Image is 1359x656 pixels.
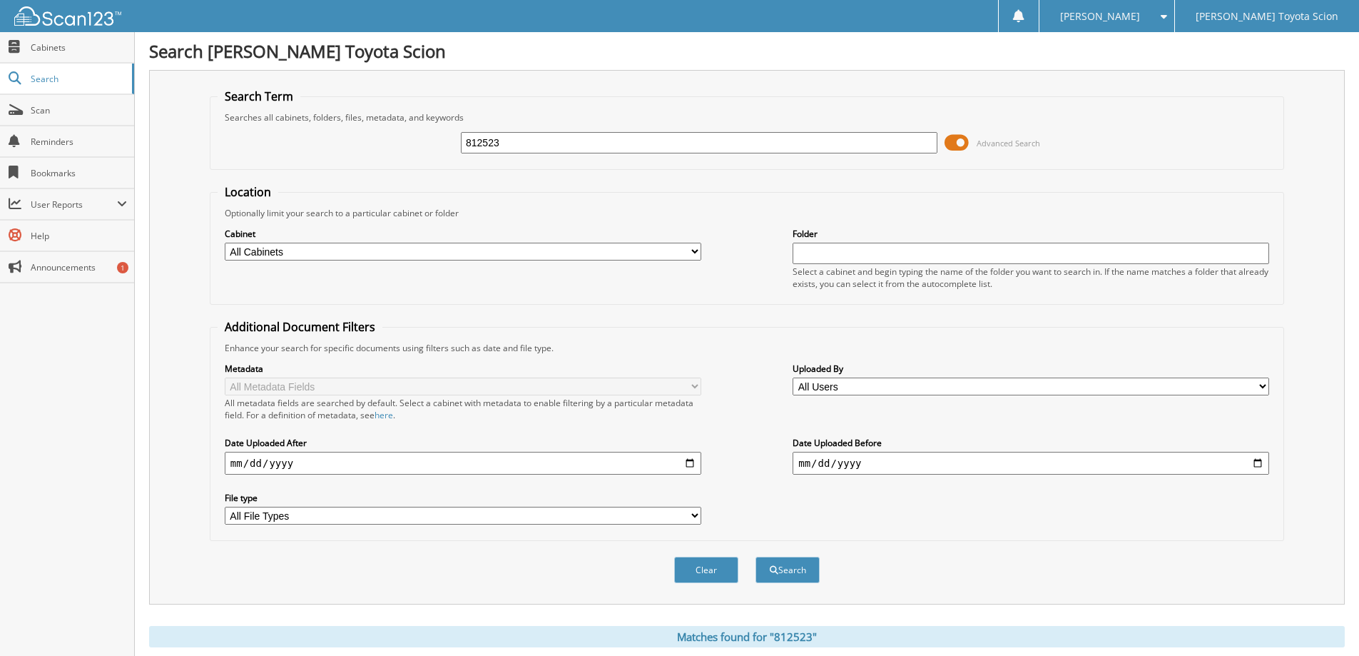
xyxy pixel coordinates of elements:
[31,198,117,211] span: User Reports
[31,261,127,273] span: Announcements
[149,39,1345,63] h1: Search [PERSON_NAME] Toyota Scion
[793,363,1269,375] label: Uploaded By
[793,266,1269,290] div: Select a cabinet and begin typing the name of the folder you want to search in. If the name match...
[225,397,701,421] div: All metadata fields are searched by default. Select a cabinet with metadata to enable filtering b...
[225,492,701,504] label: File type
[218,184,278,200] legend: Location
[225,452,701,475] input: start
[225,437,701,449] label: Date Uploaded After
[977,138,1040,148] span: Advanced Search
[1196,12,1338,21] span: [PERSON_NAME] Toyota Scion
[1060,12,1140,21] span: [PERSON_NAME]
[31,230,127,242] span: Help
[117,262,128,273] div: 1
[793,452,1269,475] input: end
[218,89,300,104] legend: Search Term
[375,409,393,421] a: here
[218,111,1276,123] div: Searches all cabinets, folders, files, metadata, and keywords
[31,104,127,116] span: Scan
[225,228,701,240] label: Cabinet
[31,41,127,54] span: Cabinets
[149,626,1345,647] div: Matches found for "812523"
[31,167,127,179] span: Bookmarks
[218,207,1276,219] div: Optionally limit your search to a particular cabinet or folder
[218,342,1276,354] div: Enhance your search for specific documents using filters such as date and file type.
[31,73,125,85] span: Search
[218,319,382,335] legend: Additional Document Filters
[793,228,1269,240] label: Folder
[674,557,738,583] button: Clear
[793,437,1269,449] label: Date Uploaded Before
[755,557,820,583] button: Search
[31,136,127,148] span: Reminders
[225,363,701,375] label: Metadata
[14,6,121,26] img: scan123-logo-white.svg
